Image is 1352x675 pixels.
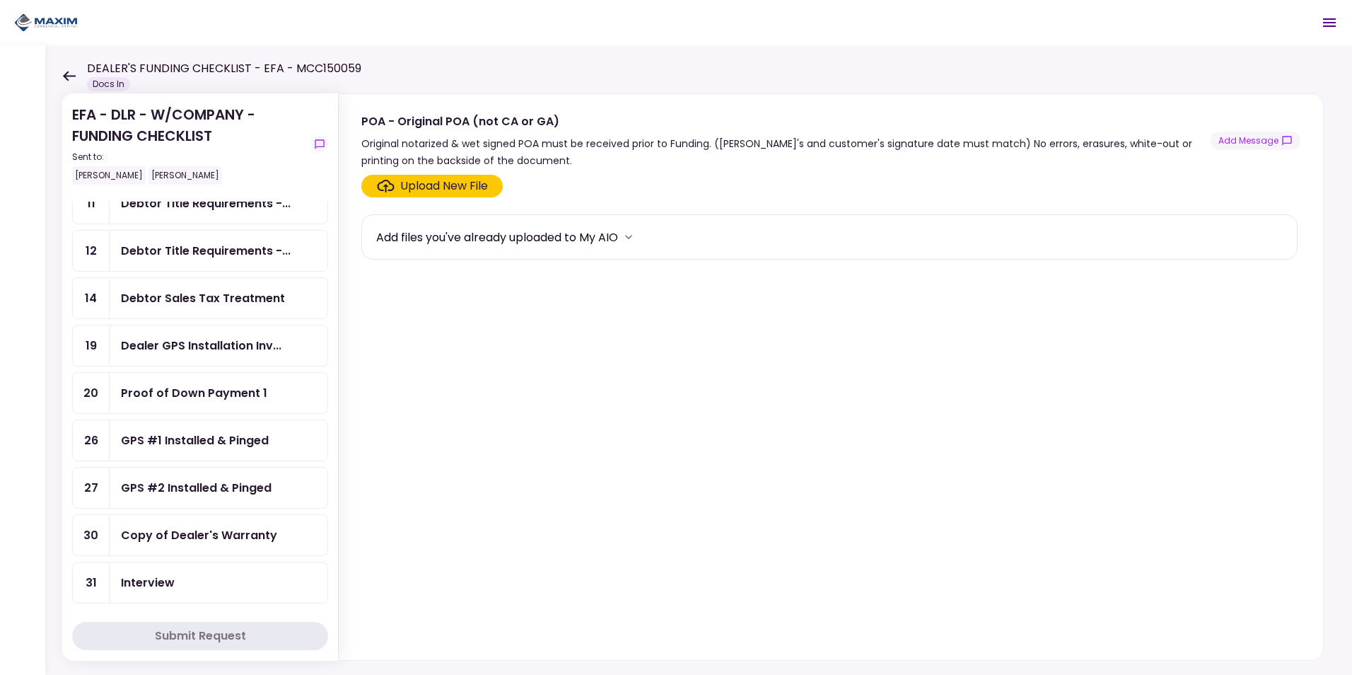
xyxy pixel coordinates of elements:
div: GPS #2 Installed & Pinged [121,479,272,497]
button: show-messages [311,136,328,153]
div: Debtor Sales Tax Treatment [121,289,285,307]
div: 27 [73,468,110,508]
div: Copy of Dealer's Warranty [121,526,277,544]
div: Add files you've already uploaded to My AIO [376,229,618,246]
button: show-messages [1211,132,1300,150]
div: 31 [73,562,110,603]
div: Debtor Title Requirements - Proof of IRP or Exemption [121,242,291,260]
div: 26 [73,420,110,461]
div: Upload New File [400,178,488,195]
a: 20Proof of Down Payment 1 [72,372,328,414]
div: Sent to: [72,151,305,163]
a: 11Debtor Title Requirements - Other Requirements [72,183,328,224]
button: more [618,226,639,248]
a: 12Debtor Title Requirements - Proof of IRP or Exemption [72,230,328,272]
button: Open menu [1312,6,1346,40]
div: Proof of Down Payment 1 [121,384,267,402]
div: 30 [73,515,110,555]
a: 30Copy of Dealer's Warranty [72,514,328,556]
img: Partner icon [14,12,78,33]
div: GPS #1 Installed & Pinged [121,432,269,449]
div: Debtor Title Requirements - Other Requirements [121,195,291,212]
div: 19 [73,325,110,366]
div: 14 [73,278,110,318]
div: 12 [73,231,110,271]
div: EFA - DLR - W/COMPANY - FUNDING CHECKLIST [72,104,305,185]
a: 26GPS #1 Installed & Pinged [72,420,328,461]
a: 31Interview [72,562,328,604]
h1: DEALER'S FUNDING CHECKLIST - EFA - MCC150059 [87,60,361,77]
div: Submit Request [155,628,246,645]
div: Docs In [87,77,130,91]
div: POA - Original POA (not CA or GA) [361,112,1211,130]
div: [PERSON_NAME] [72,166,146,185]
div: Dealer GPS Installation Invoice [121,337,281,354]
div: [PERSON_NAME] [148,166,222,185]
a: 14Debtor Sales Tax Treatment [72,277,328,319]
div: 11 [73,183,110,224]
div: POA - Original POA (not CA or GA)Original notarized & wet signed POA must be received prior to Fu... [338,93,1324,661]
div: 20 [73,373,110,413]
span: Click here to upload the required document [361,175,503,197]
button: Submit Request [72,622,328,650]
div: Interview [121,574,175,592]
a: 19Dealer GPS Installation Invoice [72,325,328,367]
div: Original notarized & wet signed POA must be received prior to Funding. ([PERSON_NAME]'s and custo... [361,135,1211,169]
a: 27GPS #2 Installed & Pinged [72,467,328,509]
